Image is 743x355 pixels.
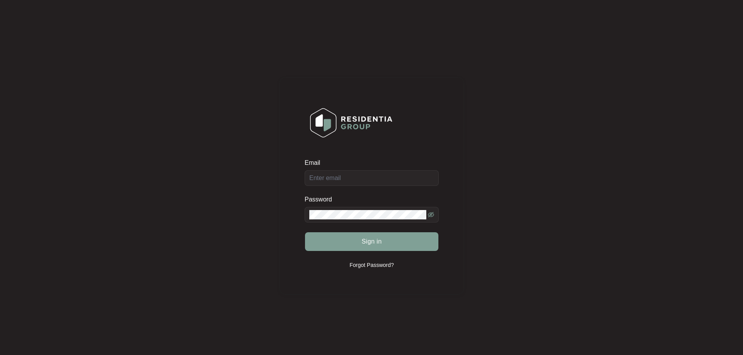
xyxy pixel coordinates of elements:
[428,212,434,218] span: eye-invisible
[362,237,382,246] span: Sign in
[309,210,426,219] input: Password
[349,261,394,269] p: Forgot Password?
[305,159,326,167] label: Email
[305,103,397,143] img: Login Logo
[305,170,439,186] input: Email
[305,232,438,251] button: Sign in
[305,196,338,203] label: Password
